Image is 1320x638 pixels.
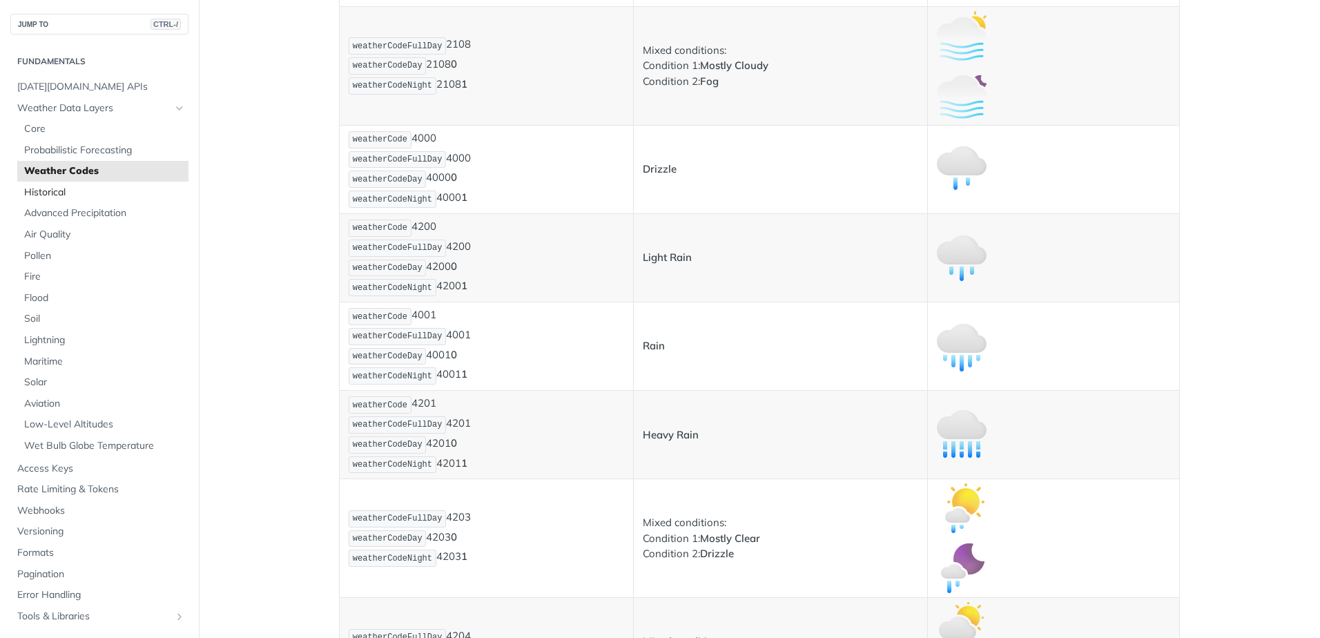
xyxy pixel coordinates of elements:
span: weatherCodeFullDay [353,331,443,341]
img: rain [937,322,987,371]
span: weatherCodeNight [353,195,432,204]
span: weatherCodeDay [353,351,423,361]
strong: 0 [451,57,457,70]
strong: 1 [461,456,467,470]
a: Historical [17,182,188,203]
strong: 0 [451,171,457,184]
span: Weather Codes [24,164,185,178]
span: weatherCodeNight [353,81,432,90]
p: 4203 4203 4203 [349,509,624,568]
span: Aviation [24,397,185,411]
span: Weather Data Layers [17,101,171,115]
span: Low-Level Altitudes [24,418,185,432]
img: mostly_clear_drizzle_day [937,483,987,533]
a: Probabilistic Forecasting [17,140,188,161]
span: Access Keys [17,462,185,476]
p: Mixed conditions: Condition 1: Condition 2: [643,43,918,90]
span: weatherCodeDay [353,440,423,449]
span: Soil [24,312,185,326]
a: Rate Limiting & Tokens [10,479,188,500]
span: Expand image [937,338,987,351]
strong: Mostly Clear [700,532,760,545]
span: Pagination [17,568,185,581]
a: Soil [17,309,188,329]
span: weatherCodeFullDay [353,514,443,523]
span: Expand image [937,561,987,574]
span: Flood [24,291,185,305]
span: Maritime [24,355,185,369]
strong: Light Rain [643,251,692,264]
a: Access Keys [10,458,188,479]
span: Probabilistic Forecasting [24,144,185,157]
img: heavy_rain [937,410,987,460]
span: weatherCodeFullDay [353,243,443,253]
span: weatherCode [353,312,407,322]
a: Maritime [17,351,188,372]
a: Weather Codes [17,161,188,182]
strong: Fog [700,75,719,88]
span: Air Quality [24,228,185,242]
span: [DATE][DOMAIN_NAME] APIs [17,80,185,94]
span: weatherCode [353,223,407,233]
strong: 0 [451,348,457,361]
strong: 1 [461,550,467,563]
p: 4000 4000 4000 4000 [349,130,624,209]
span: Formats [17,546,185,560]
span: Solar [24,376,185,389]
span: Expand image [937,427,987,441]
a: Solar [17,372,188,393]
a: Pollen [17,246,188,267]
img: drizzle [937,144,987,194]
span: Historical [24,186,185,200]
button: JUMP TOCTRL-/ [10,14,188,35]
span: Error Handling [17,588,185,602]
a: Fire [17,267,188,287]
strong: 0 [451,436,457,449]
span: Wet Bulb Globe Temperature [24,439,185,453]
h2: Fundamentals [10,55,188,68]
span: Webhooks [17,504,185,518]
span: Core [24,122,185,136]
strong: 1 [461,280,467,293]
strong: Drizzle [700,547,734,560]
strong: Heavy Rain [643,428,699,441]
span: Pollen [24,249,185,263]
a: Lightning [17,330,188,351]
span: weatherCodeFullDay [353,420,443,429]
strong: 1 [461,77,467,90]
span: CTRL-/ [151,19,181,30]
span: weatherCodeFullDay [353,155,443,164]
span: weatherCodeDay [353,175,423,184]
span: weatherCode [353,135,407,144]
a: Low-Level Altitudes [17,414,188,435]
a: Pagination [10,564,188,585]
a: Error Handling [10,585,188,606]
strong: Mostly Cloudy [700,59,768,72]
p: 2108 2108 2108 [349,36,624,95]
span: weatherCodeNight [353,460,432,470]
a: Core [17,119,188,139]
p: 4201 4201 4201 4201 [349,395,624,474]
p: Mixed conditions: Condition 1: Condition 2: [643,515,918,562]
a: Air Quality [17,224,188,245]
a: Aviation [17,394,188,414]
span: Expand image [937,619,987,632]
a: Versioning [10,521,188,542]
span: Tools & Libraries [17,610,171,623]
img: light_rain [937,233,987,283]
a: Weather Data LayersHide subpages for Weather Data Layers [10,98,188,119]
a: Tools & LibrariesShow subpages for Tools & Libraries [10,606,188,627]
span: weatherCode [353,400,407,410]
span: weatherCodeDay [353,534,423,543]
span: Advanced Precipitation [24,206,185,220]
a: Advanced Precipitation [17,203,188,224]
span: Expand image [937,28,987,41]
span: Expand image [937,501,987,514]
strong: 1 [461,368,467,381]
img: mostly_clear_drizzle_night [937,543,987,593]
strong: 0 [451,260,457,273]
span: weatherCodeDay [353,263,423,273]
a: Webhooks [10,501,188,521]
span: Lightning [24,333,185,347]
span: Versioning [17,525,185,539]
